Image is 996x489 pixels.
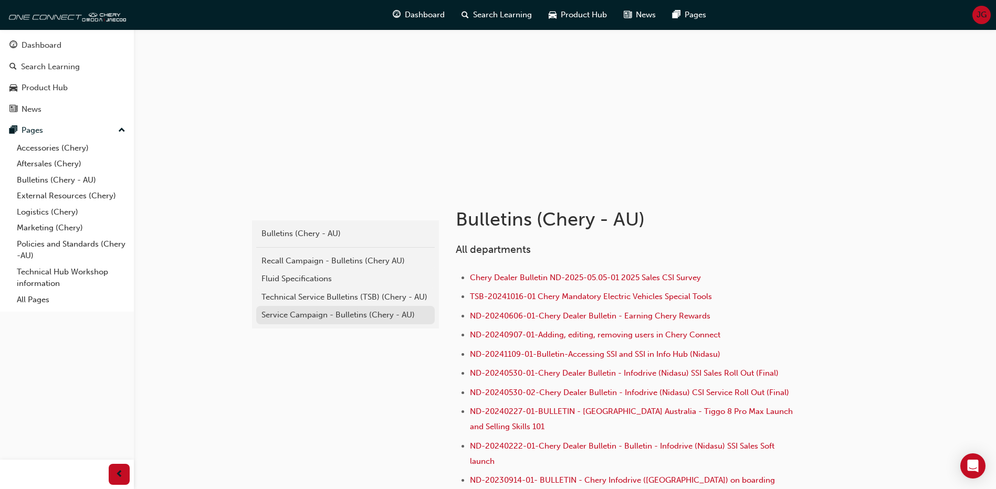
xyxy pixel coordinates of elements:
a: All Pages [13,292,130,308]
span: news-icon [9,105,17,114]
a: Fluid Specifications [256,270,435,288]
div: Bulletins (Chery - AU) [261,228,429,240]
a: search-iconSearch Learning [453,4,540,26]
a: ND-20240907-01-Adding, editing, removing users in Chery Connect [470,330,720,339]
div: Recall Campaign - Bulletins (Chery AU) [261,255,429,267]
a: ND-20241109-01-Bulletin-Accessing SSI and SSI in Info Hub (Nidasu) [470,349,720,359]
span: News [636,9,656,21]
div: Product Hub [22,82,68,94]
a: Recall Campaign - Bulletins (Chery AU) [256,252,435,270]
a: ND-20240530-02-Chery Dealer Bulletin - Infodrive (Nidasu) CSI Service Roll Out (Final) [470,388,789,397]
a: Search Learning [4,57,130,77]
span: car-icon [549,8,557,22]
span: prev-icon [116,468,123,481]
span: search-icon [462,8,469,22]
a: ND-20240227-01-BULLETIN - [GEOGRAPHIC_DATA] Australia - Tiggo 8 Pro Max Launch and Selling Skills... [470,407,795,431]
span: All departments [456,243,531,256]
a: ND-20240530-01-Chery Dealer Bulletin - Infodrive (Nidasu) SSI Sales Roll Out (Final) [470,368,779,378]
span: guage-icon [393,8,401,22]
a: Accessories (Chery) [13,140,130,156]
h1: Bulletins (Chery - AU) [456,208,800,231]
div: Search Learning [21,61,80,73]
a: news-iconNews [615,4,664,26]
div: Pages [22,124,43,136]
span: guage-icon [9,41,17,50]
a: ND-20240606-01-Chery Dealer Bulletin - Earning Chery Rewards [470,311,710,321]
a: Bulletins (Chery - AU) [13,172,130,188]
div: Technical Service Bulletins (TSB) (Chery - AU) [261,291,429,303]
div: Fluid Specifications [261,273,429,285]
a: guage-iconDashboard [384,4,453,26]
span: pages-icon [673,8,680,22]
div: Service Campaign - Bulletins (Chery - AU) [261,309,429,321]
a: Bulletins (Chery - AU) [256,225,435,243]
a: ND-20240222-01-Chery Dealer Bulletin - Bulletin - Infodrive (Nidasu) SSI Sales Soft launch [470,441,777,466]
img: oneconnect [5,4,126,25]
a: Service Campaign - Bulletins (Chery - AU) [256,306,435,324]
a: Dashboard [4,36,130,55]
span: JG [977,9,987,21]
span: pages-icon [9,126,17,135]
div: News [22,103,41,115]
a: News [4,100,130,119]
a: Product Hub [4,78,130,98]
span: Search Learning [473,9,532,21]
span: Pages [685,9,706,21]
button: JG [972,6,991,24]
button: DashboardSearch LearningProduct HubNews [4,34,130,121]
a: Marketing (Chery) [13,220,130,236]
button: Pages [4,121,130,140]
a: Technical Hub Workshop information [13,264,130,292]
div: Dashboard [22,39,61,51]
span: Dashboard [405,9,445,21]
span: car-icon [9,83,17,93]
div: Open Intercom Messenger [960,453,985,479]
a: ND-20230914-01- BULLETIN - Chery Infodrive ([GEOGRAPHIC_DATA]) on boarding [470,475,775,485]
span: up-icon [118,124,125,137]
a: Logistics (Chery) [13,204,130,220]
span: news-icon [624,8,632,22]
a: pages-iconPages [664,4,715,26]
a: TSB-20241016-01 Chery Mandatory Electric Vehicles Special Tools [470,292,712,301]
span: Product Hub [561,9,607,21]
a: Technical Service Bulletins (TSB) (Chery - AU) [256,288,435,306]
a: Chery Dealer Bulletin ND-2025-05.05-01 2025 Sales CSI Survey [470,273,701,282]
a: Policies and Standards (Chery -AU) [13,236,130,264]
a: car-iconProduct Hub [540,4,615,26]
a: Aftersales (Chery) [13,156,130,172]
a: External Resources (Chery) [13,188,130,204]
span: search-icon [9,62,17,72]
